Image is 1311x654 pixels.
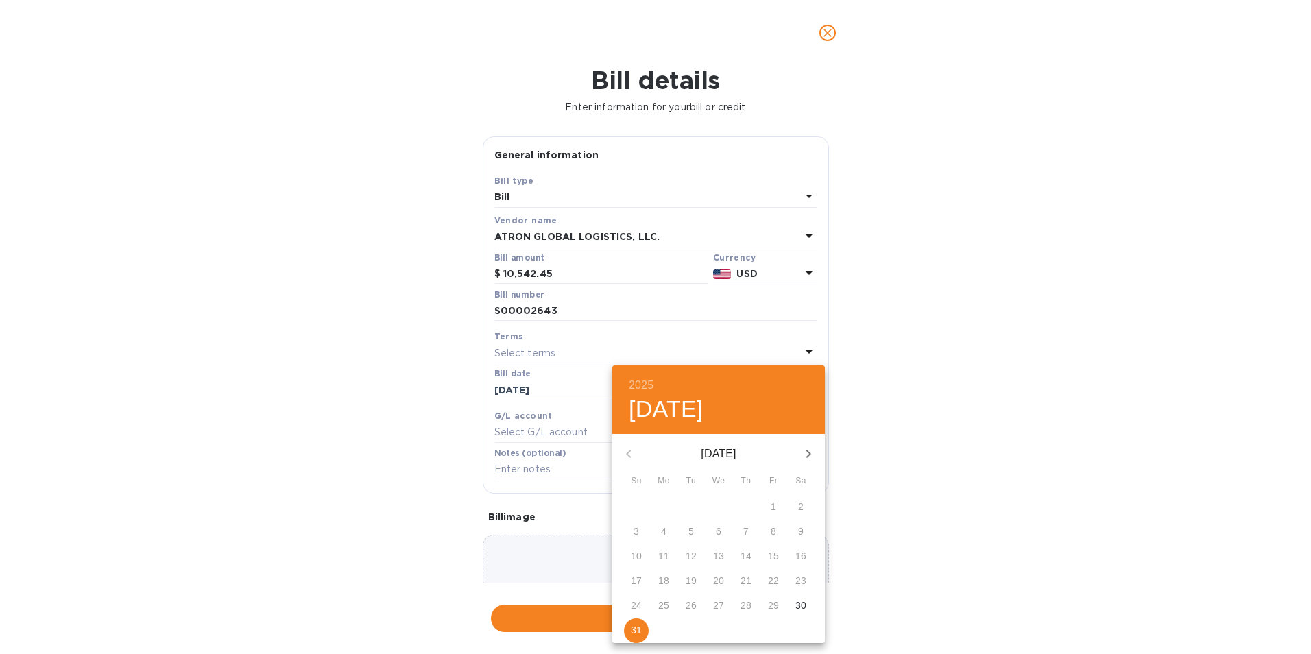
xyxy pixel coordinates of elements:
button: 31 [624,618,649,643]
button: [DATE] [629,395,703,424]
p: [DATE] [645,446,792,462]
span: Fr [761,474,786,488]
span: Tu [679,474,703,488]
span: Th [734,474,758,488]
span: Sa [789,474,813,488]
button: 2025 [629,376,653,395]
p: 30 [795,598,806,612]
p: 31 [631,623,642,637]
span: Mo [651,474,676,488]
button: 30 [789,594,813,618]
span: We [706,474,731,488]
span: Su [624,474,649,488]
